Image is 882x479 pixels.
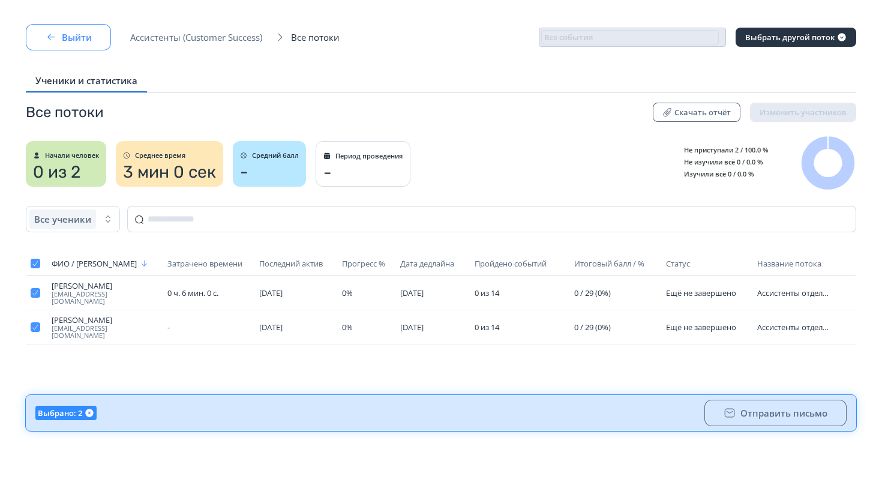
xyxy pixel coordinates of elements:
span: 0% [342,288,353,298]
span: Ассистенты отдел развития [757,288,830,298]
span: 0 из 2 [33,163,80,182]
span: Среднее время [135,152,185,159]
span: 0 из 14 [475,322,499,333]
span: Последний актив [259,259,323,268]
span: Статус [666,258,690,269]
button: Последний актив [259,256,325,271]
button: Все события [539,28,726,47]
span: [EMAIL_ADDRESS][DOMAIN_NAME] [52,325,158,339]
span: [DATE] [400,288,424,298]
button: Дата дедлайна [400,256,457,271]
span: Дата дедлайна [400,259,454,268]
button: Отправить письмо [704,400,847,426]
span: 0 / 29 (0%) [574,322,611,333]
span: 0 ч. 6 мин. 0 с. [167,288,218,298]
span: - [240,163,248,182]
button: Затрачено времени [167,256,245,271]
button: Все ученики [26,206,120,232]
span: 3 мин 0 сек [123,163,216,182]
a: [PERSON_NAME][EMAIL_ADDRESS][DOMAIN_NAME] [52,281,158,305]
span: Ещё не завершено [666,322,736,333]
span: Итоговый балл / % [574,259,644,268]
span: [DATE] [259,322,283,333]
button: Скачать отчёт [653,103,740,122]
span: Все ученики [34,213,91,225]
button: ФИО / [PERSON_NAME] [52,256,151,271]
button: Выйти [26,24,111,50]
span: Ученики и статистика [35,74,137,86]
span: Средний балл [252,152,299,159]
span: Название потока [757,258,821,269]
span: [PERSON_NAME] [52,315,158,325]
span: Период проведения [335,152,403,160]
span: Прогресс % [342,259,385,268]
span: - [323,163,332,182]
span: [EMAIL_ADDRESS][DOMAIN_NAME] [52,291,158,305]
button: Изменить участников [750,103,856,122]
span: [PERSON_NAME] [52,281,158,291]
span: Все потоки [291,31,347,43]
span: Ассистенты отдел развития [757,322,830,332]
button: Выбрать другой поток [736,28,856,47]
span: Не изучили всё 0 / 0.0 % [675,157,763,166]
button: Прогресс % [342,256,388,271]
span: Не приступали 2 / 100.0 % [675,145,769,154]
span: Все потоки [26,103,104,122]
span: Ещё не завершено [666,288,736,298]
span: Начали человек [45,152,99,159]
span: [DATE] [259,288,283,298]
button: Пройдено событий [475,256,549,271]
span: 0 из 14 [475,288,499,298]
span: Ассистенты (Customer Success) [130,31,269,43]
span: 0% [342,322,353,333]
span: ФИО / [PERSON_NAME] [52,259,137,268]
span: Затрачено времени [167,259,242,268]
span: Изучили всё 0 / 0.0 % [675,169,754,178]
span: Пройдено событий [475,259,547,268]
span: 0 / 29 (0%) [574,288,611,298]
a: [PERSON_NAME][EMAIL_ADDRESS][DOMAIN_NAME] [52,315,158,339]
button: Итоговый балл / % [574,256,647,271]
span: [DATE] [400,322,424,333]
span: - [167,322,170,333]
span: Выбрано: 2 [38,408,82,418]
